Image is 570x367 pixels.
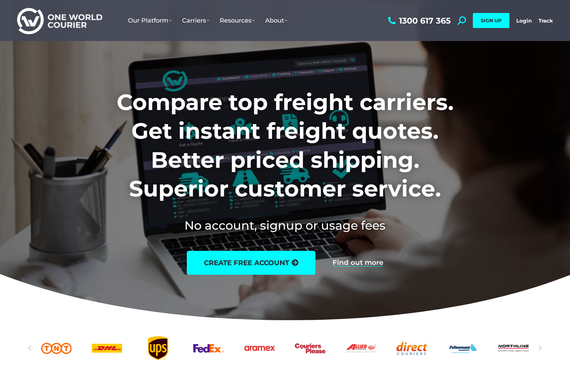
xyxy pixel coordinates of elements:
[194,336,224,360] a: FedEx logo
[295,336,326,360] div: 7 / 25
[265,17,287,24] span: About
[41,336,72,360] div: 2 / 25
[498,336,529,360] div: 11 / 25
[260,10,293,31] a: About
[333,259,383,267] a: Find out more
[128,17,172,24] span: Our Platform
[215,10,260,31] a: Resources
[143,336,173,360] a: UPS logo
[448,336,478,360] div: 10 / 25
[244,336,275,360] a: Aramex_logo
[187,251,315,275] a: create free account
[182,17,209,24] span: Carriers
[72,217,499,234] h2: No account, signup or usage fees
[123,10,177,31] a: Our Platform
[41,336,72,360] a: TNT logo Australian freight company
[481,17,502,24] span: SIGN UP
[473,13,509,28] a: SIGN UP
[397,336,427,360] a: Direct Couriers logo
[498,336,529,360] a: Northline logo
[346,336,376,360] a: Allied Express logo
[397,336,427,360] div: 9 / 25
[17,7,102,35] img: One World Courier
[41,336,529,360] div: Slides
[295,336,326,360] a: Couriers Please logo
[346,336,376,360] div: 8 / 25
[194,336,224,360] div: 5 / 25
[539,17,553,24] a: Track
[92,336,122,360] a: DHl logo
[143,336,173,360] div: 4 / 25
[516,17,532,24] a: Login
[220,17,255,24] span: Resources
[177,10,215,31] a: Carriers
[386,16,451,25] a: 1300 617 365
[244,336,275,360] div: 6 / 25
[72,88,499,203] h1: Compare top freight carriers. Get instant freight quotes. Better priced shipping. Superior custom...
[448,336,478,360] a: Followmont transoirt web logo
[92,336,122,360] div: 3 / 25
